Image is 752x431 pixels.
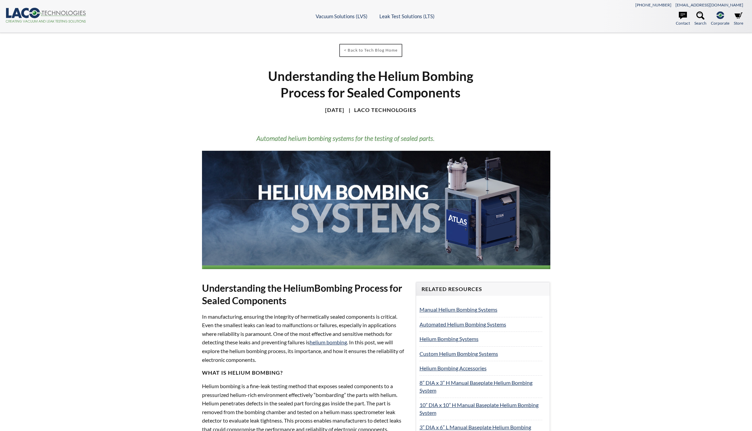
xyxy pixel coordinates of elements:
a: Automated Helium Bombing Systems [420,321,506,327]
a: helium bombing [310,339,347,345]
a: Custom Helium Bombing Systems [420,350,498,357]
p: In manufacturing, ensuring the integrity of hermetically sealed components is critical. Even the ... [202,312,408,364]
a: Search [694,11,706,26]
a: Manual Helium Bombing Systems [420,306,497,313]
h1: Understanding the Helium Bombing Process for Sealed Components [255,68,487,101]
a: Leak Test Solutions (LTS) [379,13,435,19]
h4: [DATE] [325,107,344,114]
span: Corporate [711,20,729,26]
a: 10” DIA x 10” H Manual Baseplate Helium Bombing System [420,402,539,415]
a: Store [734,11,743,26]
a: Contact [676,11,690,26]
a: Helium Bombing Systems [420,336,479,342]
h4: Related Resources [422,286,545,293]
a: Helium Bombing Accessories [420,365,487,371]
h4: LACO Technologies [345,107,416,114]
strong: Bombing Process for Sealed Components [202,282,402,306]
strong: What is Helium Bombing? [202,369,283,376]
a: < Back to Tech Blog Home [339,44,402,57]
a: 8” DIA x 3” H Manual Baseplate Helium Bombing System [420,379,532,393]
a: [EMAIL_ADDRESS][DOMAIN_NAME] [675,2,743,7]
a: Vacuum Solutions (LVS) [316,13,368,19]
a: [PHONE_NUMBER] [635,2,671,7]
strong: Understanding the Helium [202,282,314,294]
